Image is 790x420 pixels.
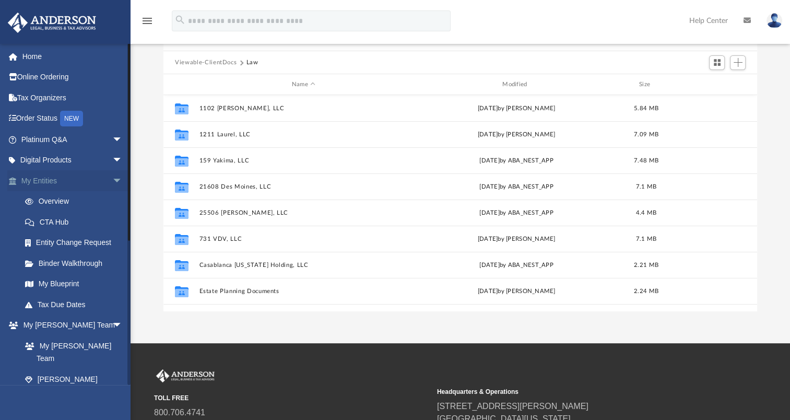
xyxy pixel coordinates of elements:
span: 2.24 MB [634,288,658,294]
button: Casablanca [US_STATE] Holding, LLC [199,262,408,269]
span: 7.1 MB [636,184,657,190]
button: Viewable-ClientDocs [175,58,237,67]
img: Anderson Advisors Platinum Portal [154,369,217,383]
a: Binder Walkthrough [15,253,138,274]
div: [DATE] by [PERSON_NAME] [412,104,621,113]
div: [DATE] by ABA_NEST_APP [412,208,621,218]
a: Tax Organizers [7,87,138,108]
a: 800.706.4741 [154,408,205,417]
a: [PERSON_NAME] System [15,369,133,402]
button: 1102 [PERSON_NAME], LLC [199,105,408,112]
a: [STREET_ADDRESS][PERSON_NAME] [437,402,588,411]
i: search [174,14,186,26]
a: Overview [15,191,138,212]
button: Estate Planning Documents [199,288,408,295]
div: Name [199,80,408,89]
img: User Pic [767,13,782,28]
div: [DATE] by ABA_NEST_APP [412,261,621,270]
span: 5.84 MB [634,106,658,111]
div: [DATE] by ABA_NEST_APP [412,182,621,192]
div: [DATE] by [PERSON_NAME] [412,130,621,139]
a: My Blueprint [15,274,133,295]
a: menu [141,20,154,27]
div: id [168,80,194,89]
a: My [PERSON_NAME] Teamarrow_drop_down [7,315,133,336]
span: 7.1 MB [636,236,657,242]
span: arrow_drop_down [112,170,133,192]
button: 21608 Des Moines, LLC [199,183,408,190]
small: TOLL FREE [154,393,430,403]
a: Order StatusNEW [7,108,138,130]
div: id [671,80,745,89]
button: Law [246,58,258,67]
button: 1211 Laurel, LLC [199,131,408,138]
button: 159 Yakima, LLC [199,157,408,164]
div: Size [626,80,667,89]
span: 2.21 MB [634,262,658,268]
a: Home [7,46,138,67]
div: NEW [60,111,83,126]
span: arrow_drop_down [112,129,133,150]
button: 731 VDV, LLC [199,236,408,242]
div: [DATE] by [PERSON_NAME] [412,287,621,296]
a: Platinum Q&Aarrow_drop_down [7,129,138,150]
button: Add [730,55,746,70]
span: 4.4 MB [636,210,657,216]
a: Entity Change Request [15,232,138,253]
div: grid [163,95,757,311]
div: [DATE] by [PERSON_NAME] [412,235,621,244]
img: Anderson Advisors Platinum Portal [5,13,99,33]
span: 7.09 MB [634,132,658,137]
button: Switch to Grid View [709,55,725,70]
small: Headquarters & Operations [437,387,713,396]
a: Digital Productsarrow_drop_down [7,150,138,171]
div: Modified [412,80,621,89]
span: arrow_drop_down [112,315,133,336]
div: [DATE] by ABA_NEST_APP [412,156,621,166]
span: arrow_drop_down [112,150,133,171]
i: menu [141,15,154,27]
span: 7.48 MB [634,158,658,164]
a: CTA Hub [15,212,138,232]
a: Online Ordering [7,67,138,88]
a: My Entitiesarrow_drop_down [7,170,138,191]
a: Tax Due Dates [15,294,138,315]
button: 25506 [PERSON_NAME], LLC [199,209,408,216]
a: My [PERSON_NAME] Team [15,335,128,369]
